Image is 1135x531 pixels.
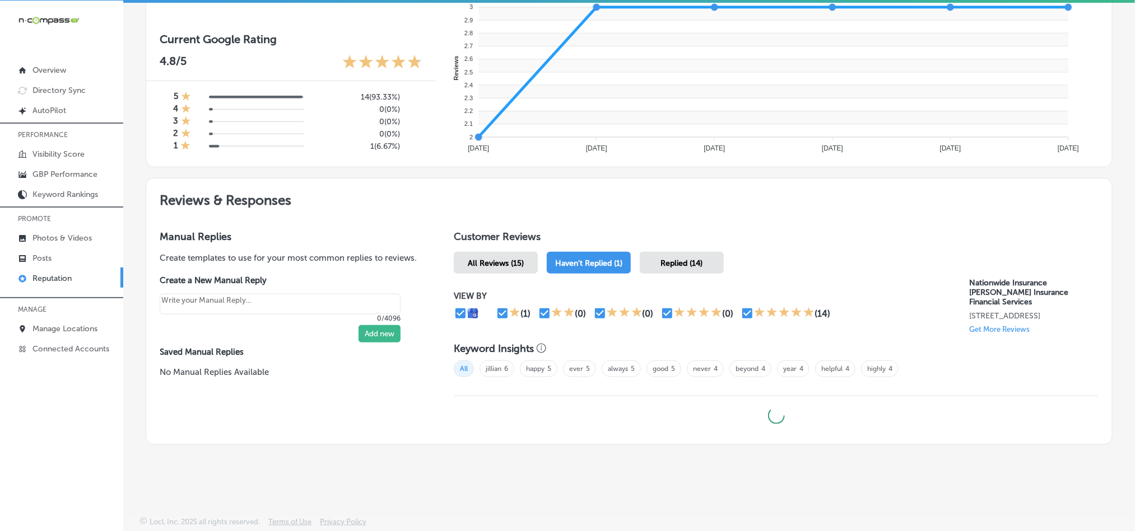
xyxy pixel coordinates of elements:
[643,308,654,319] div: (0)
[714,365,718,373] a: 4
[146,178,1112,217] h2: Reviews & Responses
[526,365,545,373] a: happy
[704,144,725,152] tspan: [DATE]
[486,365,501,373] a: jillian
[160,252,418,264] p: Create templates to use for your most common replies to reviews.
[32,170,97,179] p: GBP Performance
[468,259,524,268] span: All Reviews (15)
[32,106,66,115] p: AutoPilot
[160,314,401,322] p: 0/4096
[464,17,473,24] tspan: 2.9
[867,365,886,373] a: highly
[783,365,797,373] a: year
[607,307,643,320] div: 3 Stars
[569,365,583,373] a: ever
[555,259,622,268] span: Haven't Replied (1)
[150,518,260,526] p: Locl, Inc. 2025 all rights reserved.
[815,308,830,319] div: (14)
[324,142,400,151] h5: 1 ( 6.67% )
[173,104,178,116] h4: 4
[586,144,607,152] tspan: [DATE]
[32,344,109,354] p: Connected Accounts
[1058,144,1079,152] tspan: [DATE]
[504,365,508,373] a: 6
[970,278,1099,307] p: Nationwide Insurance Jillian O'Brien Insurance Financial Services
[359,325,401,342] button: Add new
[181,128,191,140] div: 1 Star
[970,325,1030,333] p: Get More Reviews
[822,144,843,152] tspan: [DATE]
[32,86,86,95] p: Directory Sync
[160,294,401,314] textarea: Create your Quick Reply
[160,54,187,72] p: 4.8 /5
[464,69,473,76] tspan: 2.5
[454,291,970,301] p: VIEW BY
[464,56,473,63] tspan: 2.6
[342,54,422,72] div: 4.8 Stars
[889,365,892,373] a: 4
[845,365,849,373] a: 4
[32,149,85,159] p: Visibility Score
[464,30,473,36] tspan: 2.8
[509,307,520,320] div: 1 Star
[940,144,961,152] tspan: [DATE]
[173,128,178,140] h4: 2
[181,116,191,128] div: 1 Star
[160,32,422,46] h3: Current Google Rating
[32,233,92,243] p: Photos & Videos
[32,253,52,263] p: Posts
[160,275,401,285] label: Create a New Manual Reply
[453,56,459,81] text: Reviews
[674,307,722,320] div: 4 Stars
[464,107,473,114] tspan: 2.2
[754,307,815,320] div: 5 Stars
[181,104,191,116] div: 1 Star
[32,190,98,199] p: Keyword Rankings
[631,365,635,373] a: 5
[454,342,534,355] h3: Keyword Insights
[736,365,759,373] a: beyond
[174,91,178,104] h4: 5
[469,134,473,140] tspan: 2
[671,365,675,373] a: 5
[454,231,1099,247] h1: Customer Reviews
[464,43,473,49] tspan: 2.7
[761,365,765,373] a: 4
[551,307,575,320] div: 2 Stars
[454,360,474,377] span: All
[799,365,803,373] a: 4
[653,365,668,373] a: good
[464,82,473,88] tspan: 2.4
[174,140,178,153] h4: 1
[821,365,843,373] a: helpful
[324,105,400,114] h5: 0 ( 0% )
[468,144,490,152] tspan: [DATE]
[661,259,703,268] span: Replied (14)
[608,365,628,373] a: always
[464,121,473,128] tspan: 2.1
[586,365,590,373] a: 5
[180,140,190,153] div: 1 Star
[324,117,400,126] h5: 0 ( 0% )
[464,95,473,101] tspan: 2.3
[469,4,473,11] tspan: 3
[32,324,97,333] p: Manage Locations
[18,15,80,26] img: 660ab0bf-5cc7-4cb8-ba1c-48b5ae0f18e60NCTV_CLogo_TV_Black_-500x88.png
[520,308,531,319] div: (1)
[575,308,586,319] div: (0)
[547,365,551,373] a: 5
[693,365,711,373] a: never
[160,231,418,243] h3: Manual Replies
[32,274,72,283] p: Reputation
[160,347,418,357] label: Saved Manual Replies
[160,366,418,378] p: No Manual Replies Available
[970,311,1099,321] p: 230 W Market St West Chester, PA 19382, US
[181,91,191,104] div: 1 Star
[324,129,400,139] h5: 0 ( 0% )
[324,92,400,102] h5: 14 ( 93.33% )
[722,308,733,319] div: (0)
[173,116,178,128] h4: 3
[32,65,66,75] p: Overview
